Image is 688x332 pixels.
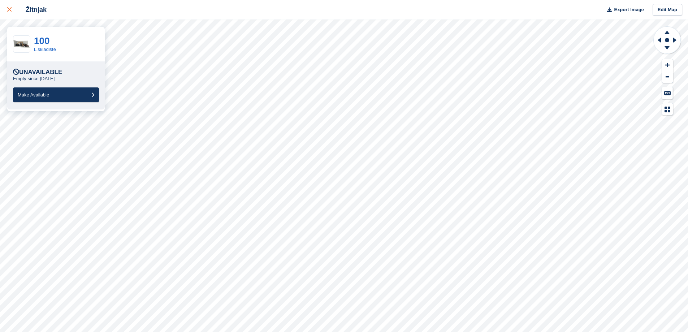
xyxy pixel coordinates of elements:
a: 100 [34,35,49,46]
button: Map Legend [662,103,673,115]
div: Unavailable [13,69,62,76]
a: Edit Map [653,4,682,16]
button: Zoom In [662,59,673,71]
button: Zoom Out [662,71,673,83]
span: Export Image [614,6,644,13]
div: Žitnjak [19,5,47,14]
button: Make Available [13,87,99,102]
img: container-lg-1024x492.png [13,40,30,48]
button: Export Image [603,4,644,16]
button: Keyboard Shortcuts [662,87,673,99]
span: Make Available [18,92,49,98]
a: L skladište [34,47,56,52]
p: Empty since [DATE] [13,76,55,82]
